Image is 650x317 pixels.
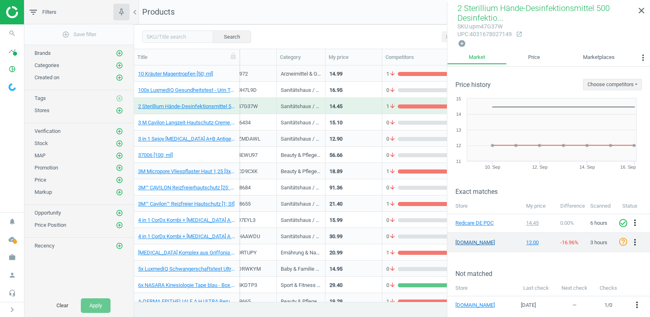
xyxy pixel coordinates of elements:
span: 0 [386,233,398,240]
span: 0 [386,184,398,191]
span: Products [142,7,175,17]
span: 0 [386,217,398,224]
div: Sanitätshaus / Pflegebedarf / Hautschutz & Hautpflege / NA [281,119,321,129]
button: add_circle_outline [115,221,123,229]
div: upm9H7L9D [228,87,272,94]
button: add_circle_outline [115,49,123,57]
i: add_circle_outline [116,74,123,81]
div: 14.45 [526,219,552,227]
i: add_circle_outline [116,242,123,250]
div: 12.00 [526,239,552,246]
span: 1 [386,103,398,110]
a: Price [507,51,561,65]
button: more_vert [630,218,640,228]
div: upm4KDTP3 [228,282,272,289]
i: pie_chart_outlined [4,61,20,77]
span: Tags [35,95,46,101]
span: Opportunity [35,210,61,216]
div: 56.66 [329,152,342,159]
div: Baby & Familie / Kinderwunsch / Schwangerschaftstests / NA [281,265,321,276]
i: add_circle_outline [116,152,123,159]
div: Sanitätshaus / Medizinische Tests & Geräte / [MEDICAL_DATA]-Corona-Tests / NA [281,135,321,145]
div: Sanitätshaus / Medizinische Tests & Geräte / [MEDICAL_DATA]-Corona-Tests / NA [281,233,321,243]
i: arrow_downward [389,298,396,305]
span: Recency [35,243,54,249]
div: upm47G37W [228,103,272,110]
i: headset_mic [4,285,20,301]
h3: Exact matches [455,188,650,195]
text: 15 [456,96,461,101]
div: upmHAAWDU [228,233,272,240]
i: notifications [4,214,20,229]
div: Sanitätshaus / Medizinische Tests & Geräte / Harnanalyse / NA [281,87,321,97]
i: add_circle_outline [116,62,123,69]
a: 10 Kräuter Magentropfen [50; ml] [138,70,213,78]
i: timeline [4,43,20,59]
div: Sanitätshaus / Pflegebedarf / Haut- & Wunddesinfektion / NA [281,103,321,113]
div: Title [137,54,236,61]
div: Beauty & Pflege / Gesicht / Gesichtspflege / Tagescreme / NA [281,298,321,308]
th: Store [447,280,517,296]
div: 15258655 [228,200,272,208]
button: add_circle_outline [115,139,123,148]
th: Scanned [586,198,618,214]
div: Category [280,54,322,61]
div: 30.99 [329,233,342,240]
div: 15.99 [329,217,342,224]
div: upmCD9CXK [228,168,272,175]
div: 21.40 [329,200,342,208]
div: Sanitätshaus / Medizinische Tests & Geräte / [MEDICAL_DATA]-Corona-Tests / NA [281,217,321,227]
span: upc [457,31,468,37]
div: Sanitätshaus / Pflegebedarf / Haut- & Wunddesinfektion / NA [281,200,321,211]
div: 14.45 [329,103,342,110]
span: sku [457,23,468,30]
div: 15.10 [329,119,342,126]
a: Redcare DE POC [455,219,496,227]
a: 6x NASARA Kinesiologie Tape blau - Box [30; m] [138,282,235,289]
span: 0 [386,265,398,273]
i: add_circle_outline [116,128,123,135]
button: more_vert [636,51,650,67]
button: add_circle_outline [115,94,123,102]
th: Last check [517,280,555,296]
div: 20.99 [329,249,342,256]
i: arrow_downward [389,217,396,224]
button: add_circle_outline [115,152,123,160]
span: 3 hours [590,239,607,245]
i: arrow_downward [389,265,396,273]
i: add_circle_outline [116,164,123,172]
div: Sanitätshaus / Pflegebedarf / Stomaversorgung / NA [281,184,321,194]
div: SKU [227,54,273,61]
span: 0 [386,282,398,289]
span: 0.00 % [560,220,574,226]
span: Markup [35,189,52,195]
h3: Not matched [455,270,650,278]
span: 1 [386,298,398,305]
button: add_circle_outline [115,188,123,196]
a: 3M™ Cavilon™ Reizfreier Hautschutz [1; St] [138,200,234,208]
i: arrow_downward [389,249,396,256]
th: Checks [594,280,623,296]
div: upmZMDAWL [228,135,272,143]
th: Difference [556,198,586,214]
text: 14 [456,112,461,117]
a: 3M™ CAVILON Reizfreierhautschutz [25; St] [138,184,235,191]
i: arrow_downward [389,168,396,175]
th: Store [447,198,522,214]
i: add_circle_outline [116,221,123,229]
div: 18.89 [329,168,342,175]
div: : upm47G37W [457,23,512,30]
span: Select all on page (200) [446,33,500,41]
span: 1 [386,70,398,78]
button: add_circle_outline [115,209,123,217]
i: add_circle_outline [116,107,123,114]
a: 3 M Cavilon Langzeit-Hautschutz-Creme [92; g] [138,119,235,126]
button: Choose competitors [583,79,642,90]
tspan: 10. Sep [485,165,500,169]
span: Stock [35,140,48,146]
a: 4 in 1 CorDx Kombi + [MEDICAL_DATA] A + B RSV Viren + Corona [MEDICAL_DATA] Schnelltest + BLT Des... [138,217,235,224]
span: 0 [386,87,398,94]
tspan: 16. Sep [620,165,636,169]
i: person [4,267,20,283]
span: 0 [386,119,398,126]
